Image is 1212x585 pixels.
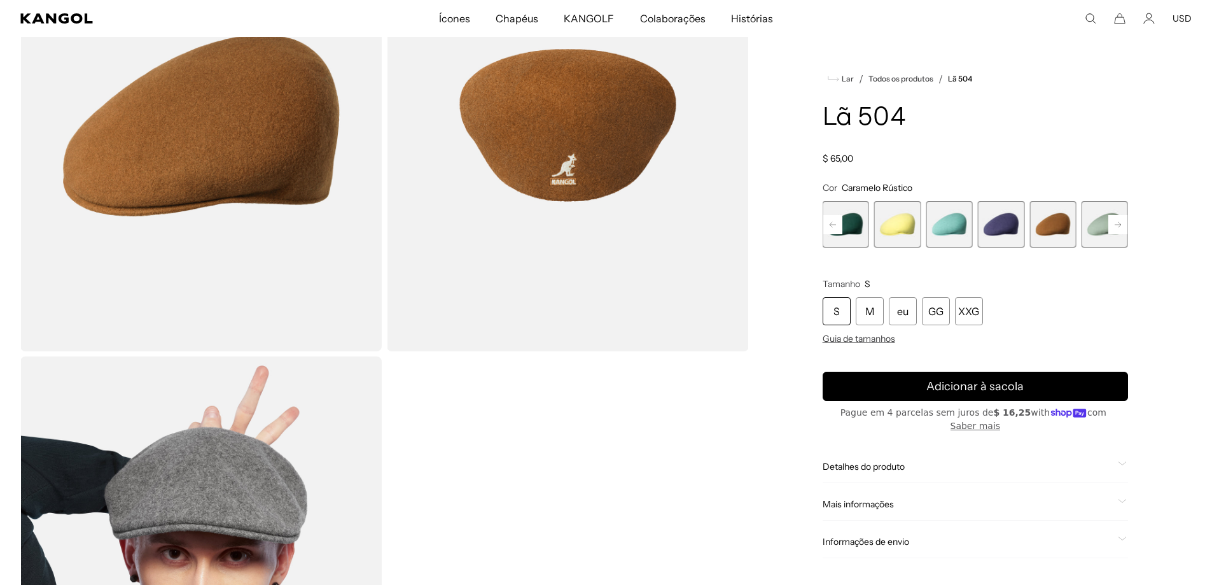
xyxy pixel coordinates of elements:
font: XXG [958,305,979,318]
div: 2 de 21 [823,201,869,248]
font: Ícones [439,12,470,25]
button: USD [1173,13,1192,24]
font: Guia de tamanhos [823,333,895,344]
label: Aquático [926,201,972,248]
font: Colaborações [640,12,706,25]
font: Lã 504 [823,105,906,131]
a: Kangol [20,13,291,24]
label: Chiffon Manteiga [874,201,921,248]
font: S [865,278,870,290]
font: Detalhes do produto [823,461,905,472]
font: Informações de envio [823,536,909,547]
a: Conta [1143,13,1155,24]
font: Histórias [731,12,773,25]
font: Cor [823,182,837,194]
div: 3 de 21 [874,201,921,248]
font: Mais informações [823,498,894,510]
div: 5 de 21 [978,201,1024,248]
font: / [859,73,863,85]
a: Lã 504 [948,74,972,83]
summary: Pesquise aqui [1085,13,1096,24]
font: KANGOLF [564,12,614,25]
font: Chapéus [496,12,538,25]
label: Sálvia Verde [1082,201,1128,248]
div: 7 de 21 [1082,201,1128,248]
nav: migalhas de pão [823,71,1128,87]
font: GG [928,305,944,318]
label: Índigo nebuloso [978,201,1024,248]
label: Esmeralda Profunda [823,201,869,248]
font: M [865,305,874,318]
font: eu [897,305,909,318]
div: 6 de 21 [1029,201,1076,248]
font: S [833,305,840,318]
button: Carrinho [1114,13,1125,24]
font: / [938,73,943,85]
font: Lar [842,74,854,83]
font: Tamanho [823,278,860,290]
button: Adicionar à sacola [823,372,1128,401]
font: Caramelo Rústico [842,182,912,194]
font: Adicionar à sacola [926,379,1024,393]
div: 4 de 21 [926,201,972,248]
a: Todos os produtos [868,74,933,83]
label: Caramelo Rústico [1029,201,1076,248]
a: Lar [828,73,854,85]
font: $ 65,00 [823,153,853,164]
